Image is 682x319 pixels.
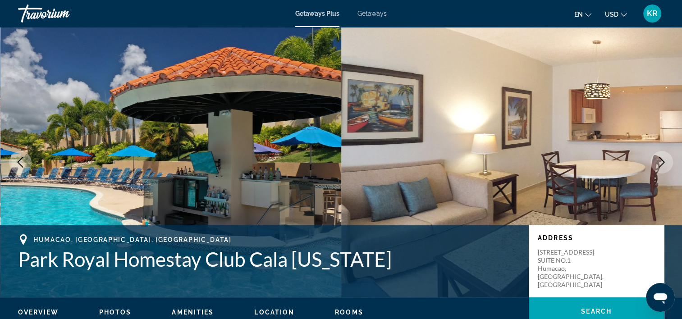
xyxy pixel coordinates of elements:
h1: Park Royal Homestay Club Cala [US_STATE] [18,247,520,271]
button: User Menu [641,4,664,23]
button: Amenities [172,308,214,316]
span: Location [254,309,294,316]
button: Overview [18,308,59,316]
span: en [574,11,583,18]
span: Search [581,308,612,315]
a: Getaways Plus [295,10,339,17]
button: Change currency [605,8,627,21]
span: USD [605,11,618,18]
span: Photos [99,309,132,316]
button: Change language [574,8,591,21]
button: Next image [650,151,673,173]
p: [STREET_ADDRESS] SUITE NO.1 Humacao, [GEOGRAPHIC_DATA], [GEOGRAPHIC_DATA] [538,248,610,289]
a: Travorium [18,2,108,25]
span: KR [647,9,658,18]
button: Rooms [335,308,363,316]
button: Previous image [9,151,32,173]
span: Rooms [335,309,363,316]
a: Getaways [357,10,387,17]
button: Photos [99,308,132,316]
span: Humacao, [GEOGRAPHIC_DATA], [GEOGRAPHIC_DATA] [33,236,232,243]
iframe: Button to launch messaging window [646,283,675,312]
span: Overview [18,309,59,316]
span: Amenities [172,309,214,316]
p: Address [538,234,655,242]
button: Location [254,308,294,316]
